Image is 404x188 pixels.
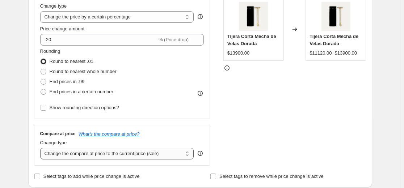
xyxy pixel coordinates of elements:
span: Select tags to remove while price change is active [219,174,324,179]
span: Round to nearest .01 [50,59,93,64]
span: Change type [40,3,67,9]
img: TIJDORA1_11efe84f-f8d5-4383-8f63-9a5740311032_80x.jpg [321,2,350,31]
span: Price change amount [40,26,85,31]
span: Tijera Corta Mecha de Velas Dorada [227,34,276,46]
img: TIJDORA1_11efe84f-f8d5-4383-8f63-9a5740311032_80x.jpg [239,2,268,31]
span: Round to nearest whole number [50,69,117,74]
span: Change type [40,140,67,145]
span: Show rounding direction options? [50,105,119,110]
h3: Compare at price [40,131,76,137]
div: $13900.00 [227,50,249,57]
div: help [197,13,204,20]
strike: $13900.00 [335,50,357,57]
div: $11120.00 [310,50,332,57]
div: help [197,150,204,157]
span: Rounding [40,48,60,54]
span: Tijera Corta Mecha de Velas Dorada [310,34,358,46]
span: End prices in .99 [50,79,85,84]
button: What's the compare at price? [79,131,140,137]
input: -15 [40,34,157,46]
span: Select tags to add while price change is active [43,174,140,179]
span: % (Price drop) [159,37,189,42]
span: End prices in a certain number [50,89,113,94]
